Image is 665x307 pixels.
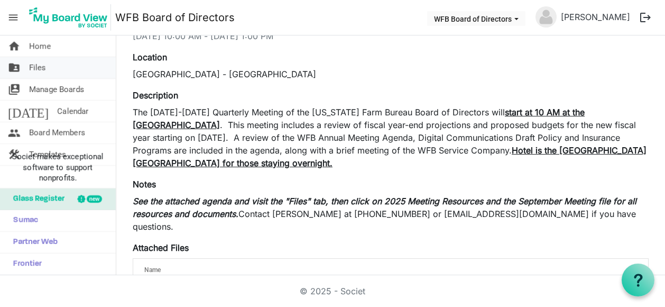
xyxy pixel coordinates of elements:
[300,286,365,296] a: © 2025 - Societ
[115,7,235,28] a: WFB Board of Directors
[8,254,42,275] span: Frontier
[29,79,84,100] span: Manage Boards
[133,51,167,64] label: Location
[133,178,156,191] label: Notes
[8,188,64,210] span: Glass Register
[8,232,58,253] span: Partner Web
[535,6,557,28] img: no-profile-picture.svg
[5,151,111,183] span: Societ makes exceptional software to support nonprofits.
[8,122,21,143] span: people
[8,35,21,57] span: home
[3,7,23,28] span: menu
[8,144,21,165] span: construction
[29,122,85,143] span: Board Members
[29,57,46,78] span: Files
[133,107,585,130] span: start at 10 AM at the [GEOGRAPHIC_DATA]
[557,6,634,28] a: [PERSON_NAME]
[57,101,88,122] span: Calendar
[133,106,649,169] p: The [DATE]-[DATE] Quarterly Meeting of the [US_STATE] Farm Bureau Board of Directors will . This ...
[29,144,66,165] span: Templates
[29,35,51,57] span: Home
[87,195,102,203] div: new
[26,4,111,31] img: My Board View Logo
[144,266,161,274] span: Name
[8,101,49,122] span: [DATE]
[133,241,189,254] label: Attached Files
[8,57,21,78] span: folder_shared
[133,196,636,219] em: See the attached agenda and visit the "Files" tab, then click on 2025 Meeting Resources and the S...
[133,30,649,42] div: [DATE] 10:00 AM - [DATE] 1:00 PM
[133,68,649,80] div: [GEOGRAPHIC_DATA] - [GEOGRAPHIC_DATA]
[133,145,646,168] span: Hotel is the [GEOGRAPHIC_DATA] [GEOGRAPHIC_DATA] for those staying overnight.
[8,210,38,231] span: Sumac
[427,11,525,26] button: WFB Board of Directors dropdownbutton
[634,6,657,29] button: logout
[8,79,21,100] span: switch_account
[26,4,115,31] a: My Board View Logo
[133,195,649,233] p: Contact [PERSON_NAME] at [PHONE_NUMBER] or [EMAIL_ADDRESS][DOMAIN_NAME] if you have questions.
[133,89,178,102] label: Description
